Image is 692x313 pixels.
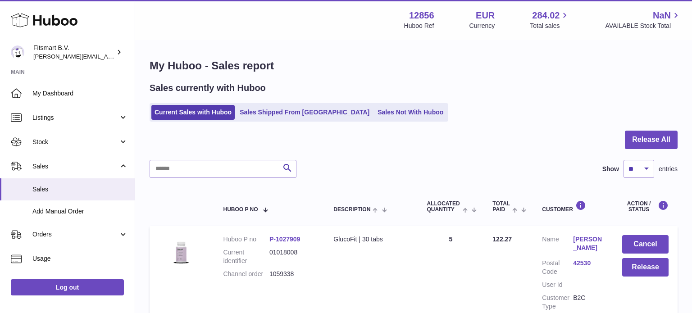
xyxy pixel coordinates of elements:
strong: 12856 [409,9,434,22]
dt: Postal Code [542,259,573,276]
span: My Dashboard [32,89,128,98]
a: NaN AVAILABLE Stock Total [605,9,681,30]
span: ALLOCATED Quantity [427,201,460,213]
span: [PERSON_NAME][EMAIL_ADDRESS][DOMAIN_NAME] [33,53,181,60]
span: Sales [32,162,118,171]
h1: My Huboo - Sales report [150,59,678,73]
button: Release All [625,131,678,149]
dd: B2C [573,294,604,311]
span: Orders [32,230,118,239]
button: Cancel [622,235,669,254]
dt: Customer Type [542,294,573,311]
span: Add Manual Order [32,207,128,216]
span: Description [333,207,370,213]
span: Listings [32,113,118,122]
label: Show [602,165,619,173]
div: Customer [542,200,604,213]
dt: Channel order [223,270,269,278]
span: Sales [32,185,128,194]
div: GlucoFit | 30 tabs [333,235,409,244]
dt: Huboo P no [223,235,269,244]
a: Sales Shipped From [GEOGRAPHIC_DATA] [237,105,373,120]
a: 42530 [573,259,604,268]
a: Sales Not With Huboo [374,105,446,120]
button: Release [622,258,669,277]
span: AVAILABLE Stock Total [605,22,681,30]
dt: Name [542,235,573,254]
span: Usage [32,254,128,263]
dd: 01018008 [269,248,315,265]
a: 284.02 Total sales [530,9,570,30]
span: 122.27 [492,236,512,243]
span: entries [659,165,678,173]
a: Log out [11,279,124,295]
dd: 1059338 [269,270,315,278]
dt: Current identifier [223,248,269,265]
div: Currency [469,22,495,30]
span: Stock [32,138,118,146]
div: Huboo Ref [404,22,434,30]
div: Fitsmart B.V. [33,44,114,61]
a: P-1027909 [269,236,300,243]
span: 284.02 [532,9,560,22]
h2: Sales currently with Huboo [150,82,266,94]
a: [PERSON_NAME] [573,235,604,252]
dt: User Id [542,281,573,289]
div: Action / Status [622,200,669,213]
strong: EUR [476,9,495,22]
img: 1736787785.png [159,235,204,269]
span: NaN [653,9,671,22]
span: Total sales [530,22,570,30]
img: jonathan@leaderoo.com [11,45,24,59]
a: Current Sales with Huboo [151,105,235,120]
span: Total paid [492,201,510,213]
span: Huboo P no [223,207,258,213]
